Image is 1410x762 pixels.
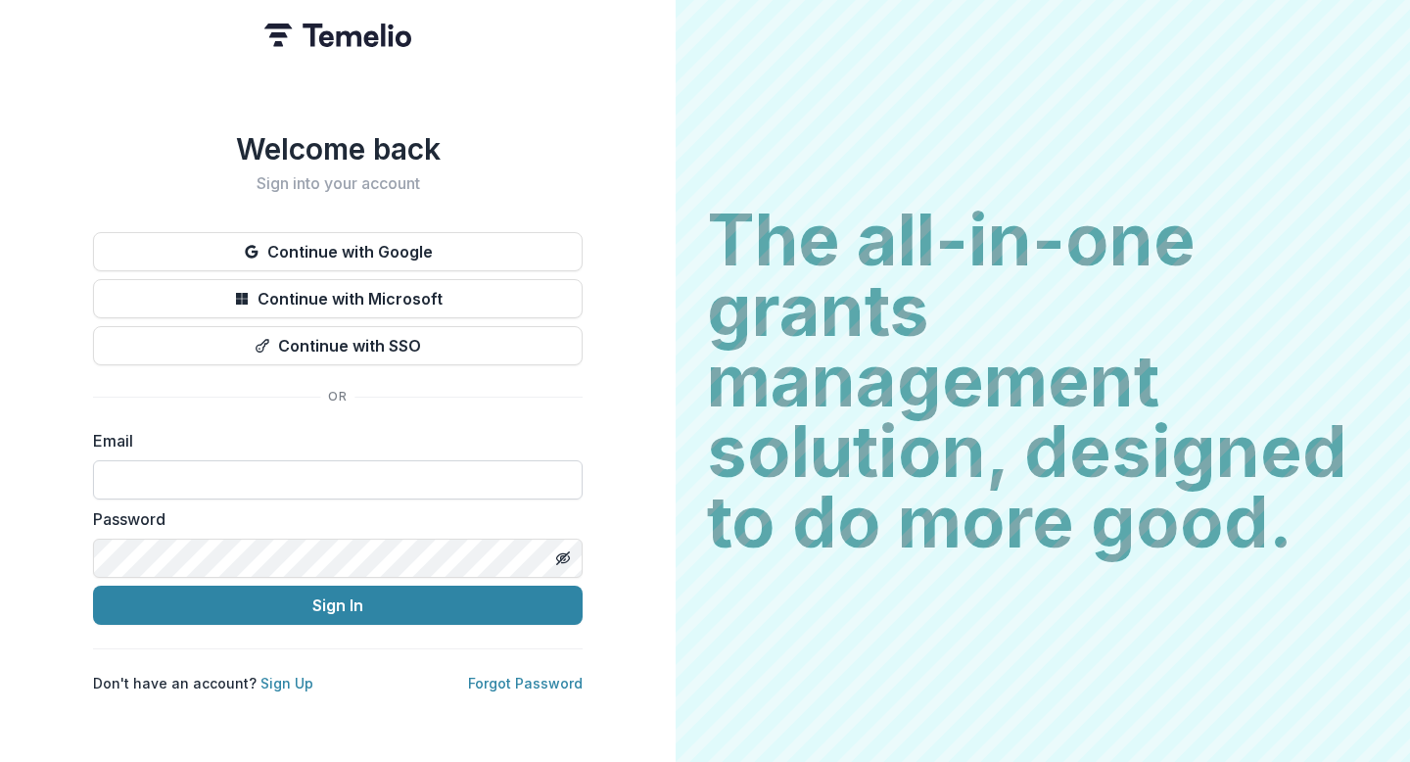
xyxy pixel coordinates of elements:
[93,174,583,193] h2: Sign into your account
[93,673,313,693] p: Don't have an account?
[93,586,583,625] button: Sign In
[93,326,583,365] button: Continue with SSO
[547,543,579,574] button: Toggle password visibility
[468,675,583,691] a: Forgot Password
[93,279,583,318] button: Continue with Microsoft
[264,24,411,47] img: Temelio
[93,429,571,452] label: Email
[93,131,583,167] h1: Welcome back
[260,675,313,691] a: Sign Up
[93,507,571,531] label: Password
[93,232,583,271] button: Continue with Google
